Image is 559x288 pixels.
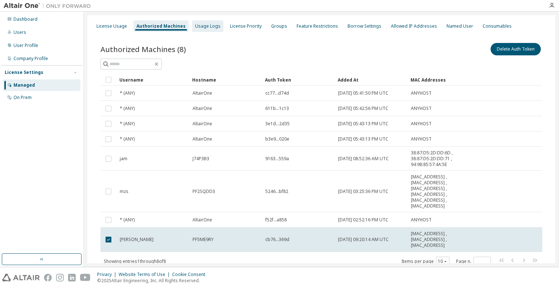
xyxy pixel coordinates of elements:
[297,23,338,29] div: Feature Restrictions
[265,189,288,194] span: 5246...bf82
[265,106,289,111] span: 611b...1c13
[13,29,26,35] div: Users
[265,90,289,96] span: cc77...d74d
[338,217,388,223] span: [DATE] 02:52:16 PM UTC
[5,70,43,75] div: License Settings
[195,23,221,29] div: Usage Logs
[411,106,432,111] span: ANYHOST
[193,189,215,194] span: PF2SQDD3
[438,259,448,264] button: 10
[120,121,135,127] span: * (ANY)
[348,23,381,29] div: Borrow Settings
[192,74,259,86] div: Hostname
[391,23,437,29] div: Allowed IP Addresses
[265,74,332,86] div: Auth Token
[80,274,91,281] img: youtube.svg
[13,95,32,100] div: On Prem
[411,150,462,167] span: 38:87:D5:2D:DD:6D , 38:87:D5:2D:DD:71 , 94:98:85:57:4A:5E
[265,136,289,142] span: b3e9...020e
[120,136,135,142] span: * (ANY)
[193,106,212,111] span: AltairOne
[491,43,541,55] button: Delete Auth Token
[119,74,186,86] div: Username
[13,16,37,22] div: Dashboard
[193,136,212,142] span: AltairOne
[96,23,127,29] div: License Usage
[338,90,388,96] span: [DATE] 05:41:50 PM UTC
[411,231,462,248] span: [MAC_ADDRESS] , [MAC_ADDRESS] , [MAC_ADDRESS]
[172,272,210,277] div: Cookie Consent
[120,156,127,162] span: jam
[338,121,388,127] span: [DATE] 05:43:13 PM UTC
[265,217,287,223] span: f52f...a858
[4,2,95,9] img: Altair One
[120,217,135,223] span: * (ANY)
[120,90,135,96] span: * (ANY)
[271,23,287,29] div: Groups
[56,274,64,281] img: instagram.svg
[338,74,405,86] div: Added At
[265,237,289,242] span: cb76...369d
[193,156,209,162] span: J74P3B3
[120,106,135,111] span: * (ANY)
[97,277,210,284] p: © 2025 Altair Engineering, Inc. All Rights Reserved.
[119,272,172,277] div: Website Terms of Use
[338,189,388,194] span: [DATE] 03:25:36 PM UTC
[447,23,473,29] div: Named User
[401,257,449,266] span: Items per page
[193,217,212,223] span: AltairOne
[230,23,262,29] div: License Priority
[411,217,432,223] span: ANYHOST
[411,136,432,142] span: ANYHOST
[411,74,462,86] div: MAC Addresses
[411,121,432,127] span: ANYHOST
[13,43,38,48] div: User Profile
[120,189,128,194] span: mzs
[2,274,40,281] img: altair_logo.svg
[136,23,186,29] div: Authorized Machines
[68,274,76,281] img: linkedin.svg
[193,121,212,127] span: AltairOne
[104,258,166,264] span: Showing entries 1 through 8 of 8
[44,274,52,281] img: facebook.svg
[97,272,119,277] div: Privacy
[338,237,389,242] span: [DATE] 09:20:14 AM UTC
[193,237,214,242] span: PF5ME9RY
[483,23,512,29] div: Consumables
[411,174,462,209] span: [MAC_ADDRESS] , [MAC_ADDRESS] , [MAC_ADDRESS] , [MAC_ADDRESS] , [MAC_ADDRESS] , [MAC_ADDRESS]
[338,156,389,162] span: [DATE] 08:52:36 AM UTC
[265,156,289,162] span: 9163...559a
[265,121,290,127] span: 3e1d...2d35
[193,90,212,96] span: AltairOne
[100,44,186,54] span: Authorized Machines (8)
[456,257,491,266] span: Page n.
[411,90,432,96] span: ANYHOST
[13,82,35,88] div: Managed
[338,136,388,142] span: [DATE] 05:43:13 PM UTC
[13,56,48,62] div: Company Profile
[338,106,388,111] span: [DATE] 05:42:56 PM UTC
[120,237,154,242] span: [PERSON_NAME]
